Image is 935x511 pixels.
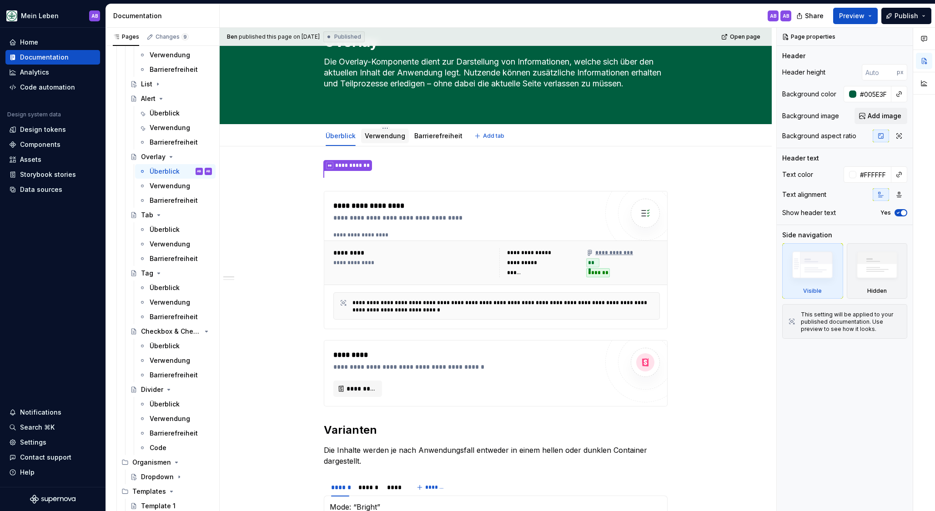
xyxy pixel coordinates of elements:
[30,495,75,504] a: Supernova Logo
[135,193,216,208] a: Barrierefreiheit
[135,281,216,295] a: Überblick
[770,12,777,20] div: AB
[20,438,46,447] div: Settings
[132,487,166,496] div: Templates
[5,50,100,65] a: Documentation
[897,69,904,76] p: px
[5,80,100,95] a: Code automation
[135,441,216,455] a: Code
[782,131,856,140] div: Background aspect ratio
[803,287,822,295] div: Visible
[141,210,153,220] div: Tab
[5,450,100,465] button: Contact support
[141,472,174,481] div: Dropdown
[5,435,100,450] a: Settings
[156,33,189,40] div: Changes
[132,458,171,467] div: Organismen
[20,53,69,62] div: Documentation
[135,353,216,368] a: Verwendung
[118,484,216,499] div: Templates
[126,266,216,281] a: Tag
[805,11,824,20] span: Share
[150,443,166,452] div: Code
[855,108,907,124] button: Add image
[150,138,198,147] div: Barrierefreiheit
[135,222,216,237] a: Überblick
[411,126,466,145] div: Barrierefreiheit
[719,30,764,43] a: Open page
[782,208,836,217] div: Show header text
[414,132,462,140] a: Barrierefreiheit
[150,254,198,263] div: Barrierefreiheit
[5,35,100,50] a: Home
[126,91,216,106] a: Alert
[833,8,878,24] button: Preview
[150,312,198,321] div: Barrierefreiheit
[141,327,201,336] div: Checkbox & Checkbox Group
[782,190,826,199] div: Text alignment
[150,196,198,205] div: Barrierefreiheit
[135,295,216,310] a: Verwendung
[782,51,805,60] div: Header
[5,465,100,480] button: Help
[113,33,139,40] div: Pages
[5,182,100,197] a: Data sources
[20,125,66,134] div: Design tokens
[135,339,216,353] a: Überblick
[150,50,190,60] div: Verwendung
[782,230,832,240] div: Side navigation
[135,251,216,266] a: Barrierefreiheit
[782,243,843,299] div: Visible
[2,6,104,25] button: Mein LebenAB
[150,123,190,132] div: Verwendung
[141,385,163,394] div: Divider
[782,90,836,99] div: Background color
[839,11,865,20] span: Preview
[322,55,666,102] textarea: Die Overlay-Komponente dient zur Darstellung von Informationen, welche sich über den aktuellen In...
[6,10,17,21] img: df5db9ef-aba0-4771-bf51-9763b7497661.png
[20,453,71,462] div: Contact support
[730,33,760,40] span: Open page
[862,64,897,80] input: Auto
[783,12,789,20] div: AB
[847,243,908,299] div: Hidden
[150,181,190,190] div: Verwendung
[5,420,100,435] button: Search ⌘K
[792,8,829,24] button: Share
[7,111,61,118] div: Design system data
[324,445,668,466] p: Die Inhalte werden je nach Anwendungsfall entweder in einem hellen oder dunklen Container dargest...
[365,132,405,140] a: Verwendung
[135,135,216,150] a: Barrierefreiheit
[20,423,55,432] div: Search ⌘K
[20,38,38,47] div: Home
[5,152,100,167] a: Assets
[483,132,504,140] span: Add tab
[334,33,361,40] span: Published
[135,179,216,193] a: Verwendung
[150,240,190,249] div: Verwendung
[126,470,216,484] a: Dropdown
[5,167,100,182] a: Storybook stories
[895,11,918,20] span: Publish
[782,154,819,163] div: Header text
[126,77,216,91] a: List
[5,122,100,137] a: Design tokens
[20,68,49,77] div: Analytics
[135,426,216,441] a: Barrierefreiheit
[20,408,61,417] div: Notifications
[322,126,359,145] div: Überblick
[150,225,180,234] div: Überblick
[227,33,237,40] span: Ben
[856,86,891,102] input: Auto
[150,283,180,292] div: Überblick
[126,150,216,164] a: Overlay
[5,137,100,152] a: Components
[150,65,198,74] div: Barrierefreiheit
[206,167,211,176] div: AB
[135,120,216,135] a: Verwendung
[91,12,98,20] div: AB
[881,8,931,24] button: Publish
[472,130,508,142] button: Add tab
[135,106,216,120] a: Überblick
[135,411,216,426] a: Verwendung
